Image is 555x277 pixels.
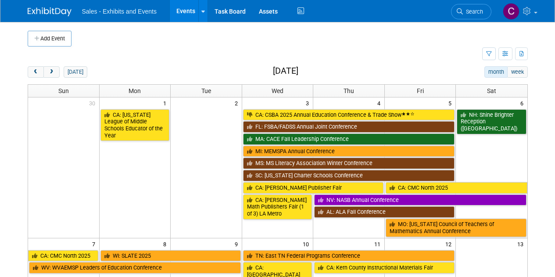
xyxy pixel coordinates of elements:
[234,97,242,108] span: 2
[376,97,384,108] span: 4
[129,87,141,94] span: Mon
[243,133,455,145] a: MA: CACE Fall Leadership Conference
[503,3,519,20] img: Christine Lurz
[519,97,527,108] span: 6
[484,66,508,78] button: month
[448,97,455,108] span: 5
[243,146,455,157] a: MI: MEMSPA Annual Conference
[516,238,527,249] span: 13
[273,66,298,76] h2: [DATE]
[243,182,383,194] a: CA: [PERSON_NAME] Publisher Fair
[463,8,483,15] span: Search
[386,182,527,194] a: CA: CMC North 2025
[344,87,354,94] span: Thu
[305,97,313,108] span: 3
[64,66,87,78] button: [DATE]
[386,219,526,237] a: MO: [US_STATE] Council of Teachers of Mathematics Annual Conference
[58,87,69,94] span: Sun
[243,194,312,219] a: CA: [PERSON_NAME] Math Publishers Fair (1 of 3) LA Metro
[100,109,170,141] a: CA: [US_STATE] League of Middle Schools Educator of the Year
[43,66,60,78] button: next
[417,87,424,94] span: Fri
[28,31,72,47] button: Add Event
[373,238,384,249] span: 11
[28,7,72,16] img: ExhibitDay
[162,97,170,108] span: 1
[314,194,526,206] a: NV: NASB Annual Conference
[444,238,455,249] span: 12
[314,262,455,273] a: CA: Kern County Instructional Materials Fair
[243,158,455,169] a: MS: MS Literacy Association Winter Conference
[314,206,455,218] a: AL: ALA Fall Conference
[243,121,455,133] a: FL: FSBA/FADSS Annual Joint Conference
[457,109,526,134] a: NH: Shine Brighter Reception ([GEOGRAPHIC_DATA])
[234,238,242,249] span: 9
[82,8,157,15] span: Sales - Exhibits and Events
[29,262,241,273] a: WV: WVAEMSP Leaders of Education Conference
[451,4,491,19] a: Search
[507,66,527,78] button: week
[243,109,455,121] a: CA: CSBA 2025 Annual Education Conference & Trade Show
[487,87,496,94] span: Sat
[100,250,241,262] a: WI: SLATE 2025
[243,170,455,181] a: SC: [US_STATE] Charter Schools Conference
[162,238,170,249] span: 8
[272,87,283,94] span: Wed
[28,66,44,78] button: prev
[91,238,99,249] span: 7
[243,250,455,262] a: TN: East TN Federal Programs Conference
[201,87,211,94] span: Tue
[302,238,313,249] span: 10
[88,97,99,108] span: 30
[28,250,98,262] a: CA: CMC North 2025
